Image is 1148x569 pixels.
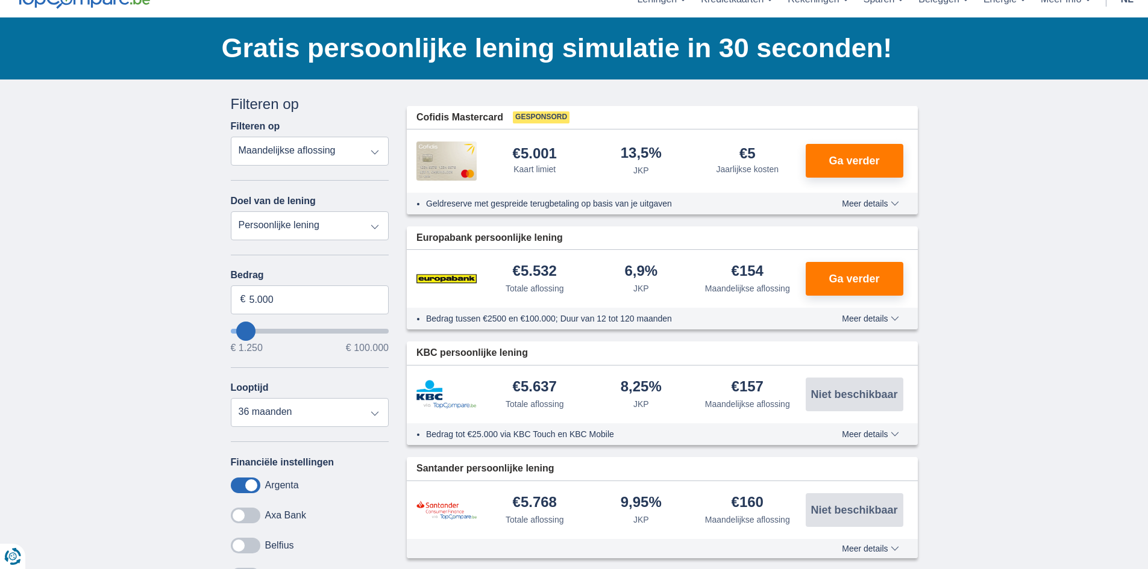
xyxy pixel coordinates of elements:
[633,514,649,526] div: JKP
[416,346,528,360] span: KBC persoonlijke lening
[621,379,662,396] div: 8,25%
[833,199,908,208] button: Meer details
[633,164,649,176] div: JKP
[416,231,563,245] span: Europabank persoonlijke lening
[633,282,649,294] div: JKP
[513,163,556,175] div: Kaart limiet
[705,282,790,294] div: Maandelijkse aflossing
[416,264,477,294] img: product.pl.alt Europabank
[513,379,557,396] div: €5.637
[621,495,662,511] div: 9,95%
[833,544,908,553] button: Meer details
[231,382,269,393] label: Looptijd
[806,144,903,178] button: Ga verder
[240,293,246,306] span: €
[346,343,389,353] span: € 100.000
[426,312,798,325] li: Bedrag tussen €2500 en €100.000; Duur van 12 tot 120 maanden
[513,111,569,123] span: Gesponsord
[416,500,477,519] img: product.pl.alt Santander
[513,495,557,511] div: €5.768
[222,30,918,67] h1: Gratis persoonlijke lening simulatie in 30 seconden!
[624,264,657,280] div: 6,9%
[265,540,294,551] label: Belfius
[806,493,903,527] button: Niet beschikbaar
[231,329,389,334] input: wantToBorrow
[829,155,879,166] span: Ga verder
[231,121,280,132] label: Filteren op
[717,163,779,175] div: Jaarlijkse kosten
[811,389,897,400] span: Niet beschikbaar
[732,495,764,511] div: €160
[416,380,477,409] img: product.pl.alt KBC
[265,480,299,491] label: Argenta
[231,343,263,353] span: € 1.250
[842,544,899,553] span: Meer details
[829,273,879,284] span: Ga verder
[842,199,899,208] span: Meer details
[506,398,564,410] div: Totale aflossing
[416,141,477,180] img: product.pl.alt Cofidis CC
[231,196,316,207] label: Doel van de lening
[732,379,764,396] div: €157
[806,378,903,411] button: Niet beschikbaar
[426,428,798,440] li: Bedrag tot €25.000 via KBC Touch en KBC Mobile
[705,398,790,410] div: Maandelijkse aflossing
[426,197,798,210] li: Geldreserve met gespreide terugbetaling op basis van je uitgaven
[811,505,897,515] span: Niet beschikbaar
[633,398,649,410] div: JKP
[842,314,899,323] span: Meer details
[265,510,306,521] label: Axa Bank
[416,462,554,476] span: Santander persoonlijke lening
[513,146,557,161] div: €5.001
[739,146,756,161] div: €5
[231,457,334,468] label: Financiële instellingen
[506,282,564,294] div: Totale aflossing
[513,264,557,280] div: €5.532
[732,264,764,280] div: €154
[833,429,908,439] button: Meer details
[806,262,903,296] button: Ga verder
[842,430,899,438] span: Meer details
[705,514,790,526] div: Maandelijkse aflossing
[231,270,389,281] label: Bedrag
[231,94,389,114] div: Filteren op
[833,314,908,323] button: Meer details
[506,514,564,526] div: Totale aflossing
[621,146,662,162] div: 13,5%
[416,111,503,125] span: Cofidis Mastercard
